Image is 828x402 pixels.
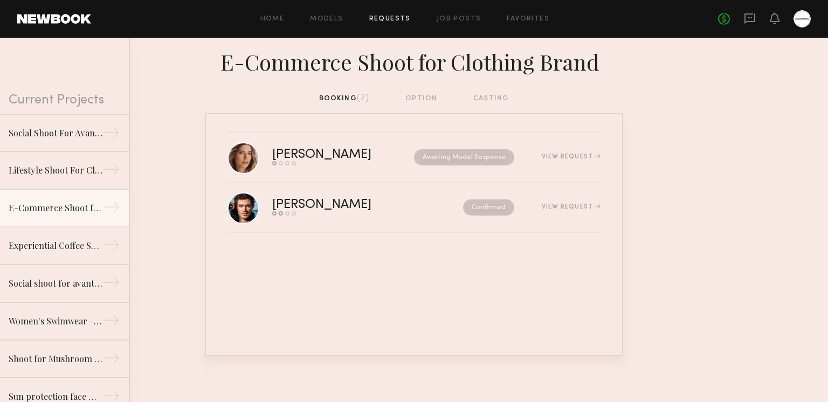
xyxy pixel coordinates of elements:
[102,349,120,371] div: →
[102,311,120,333] div: →
[542,204,601,210] div: View Request
[9,315,102,328] div: Women's Swimwear - Social Content
[9,127,102,140] div: Social Shoot For Avant-Garde Streetwear Brand
[9,164,102,177] div: Lifestyle Shoot For Clothing Brand
[310,16,343,23] a: Models
[9,239,102,252] div: Experiential Coffee Shop - Social Campaign
[542,154,601,160] div: View Request
[205,46,623,75] div: E-Commerce Shoot for Clothing Brand
[260,16,285,23] a: Home
[102,198,120,220] div: →
[437,16,481,23] a: Job Posts
[9,277,102,290] div: Social shoot for avant-garde streetwear brand
[102,161,120,182] div: →
[227,133,601,183] a: [PERSON_NAME]Awaiting Model ResponseView Request
[463,199,514,216] nb-request-status: Confirmed
[369,16,411,23] a: Requests
[414,149,514,165] nb-request-status: Awaiting Model Response
[9,352,102,365] div: Shoot for Mushroom Tech Company
[272,199,417,211] div: [PERSON_NAME]
[272,149,393,161] div: [PERSON_NAME]
[227,183,601,233] a: [PERSON_NAME]ConfirmedView Request
[9,202,102,214] div: E-Commerce Shoot for Clothing Brand
[102,274,120,295] div: →
[507,16,549,23] a: Favorites
[102,124,120,145] div: →
[102,236,120,258] div: →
